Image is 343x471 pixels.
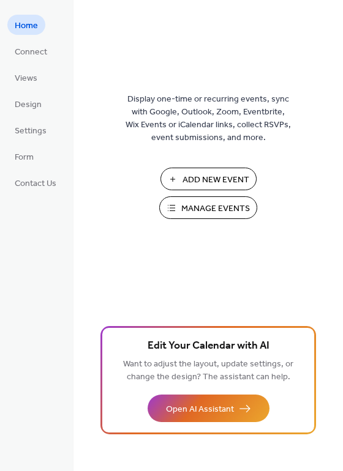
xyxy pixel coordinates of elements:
span: Open AI Assistant [166,403,234,416]
span: Settings [15,125,47,138]
a: Connect [7,41,55,61]
span: Edit Your Calendar with AI [148,338,269,355]
a: Views [7,67,45,87]
a: Home [7,15,45,35]
a: Settings [7,120,54,140]
a: Design [7,94,49,114]
button: Add New Event [160,168,257,190]
span: Form [15,151,34,164]
span: Manage Events [181,202,250,215]
a: Contact Us [7,172,64,193]
span: Home [15,20,38,32]
span: Contact Us [15,177,56,190]
span: Connect [15,46,47,59]
button: Manage Events [159,196,257,219]
span: Views [15,72,37,85]
button: Open AI Assistant [148,395,269,422]
span: Display one-time or recurring events, sync with Google, Outlook, Zoom, Eventbrite, Wix Events or ... [126,93,291,144]
a: Form [7,146,41,166]
span: Want to adjust the layout, update settings, or change the design? The assistant can help. [123,356,293,385]
span: Design [15,98,42,111]
span: Add New Event [183,174,249,187]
